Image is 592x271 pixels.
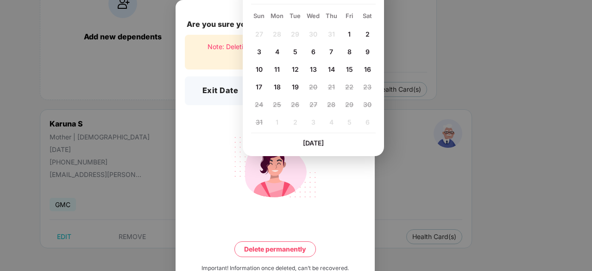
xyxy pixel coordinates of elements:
div: Thu [323,12,340,20]
span: 4 [275,48,279,56]
span: 2 [365,30,370,38]
span: 14 [328,65,335,73]
span: [DATE] [303,139,324,147]
span: 7 [329,48,333,56]
span: 15 [346,65,353,73]
div: Are you sure you want to delete this employee? [185,19,365,30]
span: 18 [274,83,281,91]
span: 3 [257,48,261,56]
span: 17 [256,83,262,91]
span: 11 [274,65,280,73]
span: 1 [348,30,351,38]
span: 16 [364,65,371,73]
span: 5 [293,48,297,56]
div: Sat [359,12,376,20]
span: 8 [347,48,352,56]
span: 13 [310,65,317,73]
span: 19 [292,83,299,91]
span: 10 [256,65,263,73]
span: 9 [365,48,370,56]
div: Fri [341,12,358,20]
h3: Exit Date [202,85,239,97]
div: Note: Deleting employee will also delete their dependents. [185,35,365,69]
button: Delete permanently [234,241,316,257]
div: Wed [305,12,321,20]
div: Mon [269,12,285,20]
span: 12 [292,65,299,73]
div: Sun [251,12,267,20]
img: svg+xml;base64,PHN2ZyB4bWxucz0iaHR0cDovL3d3dy53My5vcmcvMjAwMC9zdmciIHdpZHRoPSIyMjQiIGhlaWdodD0iMT... [223,131,327,203]
div: Tue [287,12,303,20]
span: 6 [311,48,315,56]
